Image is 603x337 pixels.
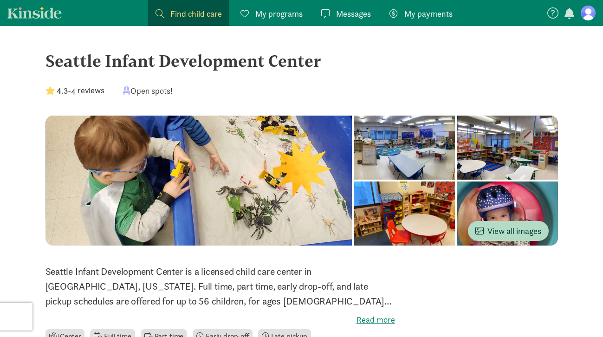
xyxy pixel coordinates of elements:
[45,314,395,325] label: Read more
[170,7,222,20] span: Find child care
[45,84,104,97] div: -
[255,7,303,20] span: My programs
[468,221,549,241] button: View all images
[7,7,62,19] a: Kinside
[57,85,68,96] strong: 4.3
[123,84,173,97] div: Open spots!
[45,48,558,73] div: Seattle Infant Development Center
[475,225,541,237] span: View all images
[404,7,453,20] span: My payments
[45,264,395,309] p: Seattle Infant Development Center is a licensed child care center in [GEOGRAPHIC_DATA], [US_STATE...
[336,7,371,20] span: Messages
[71,84,104,97] button: 4 reviews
